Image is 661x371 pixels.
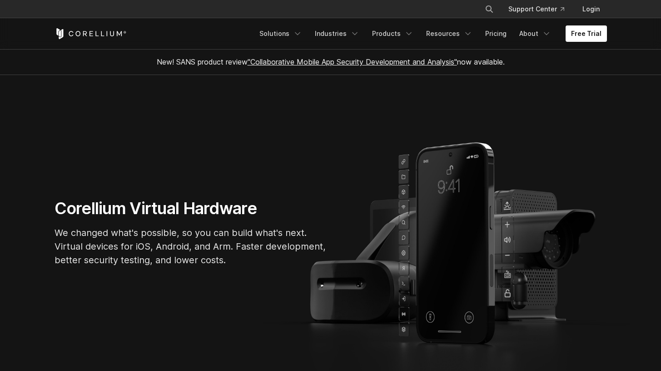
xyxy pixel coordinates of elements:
[309,25,365,42] a: Industries
[55,226,327,267] p: We changed what's possible, so you can build what's next. Virtual devices for iOS, Android, and A...
[55,28,127,39] a: Corellium Home
[474,1,607,17] div: Navigation Menu
[514,25,557,42] a: About
[480,25,512,42] a: Pricing
[421,25,478,42] a: Resources
[501,1,572,17] a: Support Center
[566,25,607,42] a: Free Trial
[157,57,505,66] span: New! SANS product review now available.
[481,1,497,17] button: Search
[248,57,457,66] a: "Collaborative Mobile App Security Development and Analysis"
[575,1,607,17] a: Login
[254,25,308,42] a: Solutions
[367,25,419,42] a: Products
[254,25,607,42] div: Navigation Menu
[55,198,327,219] h1: Corellium Virtual Hardware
